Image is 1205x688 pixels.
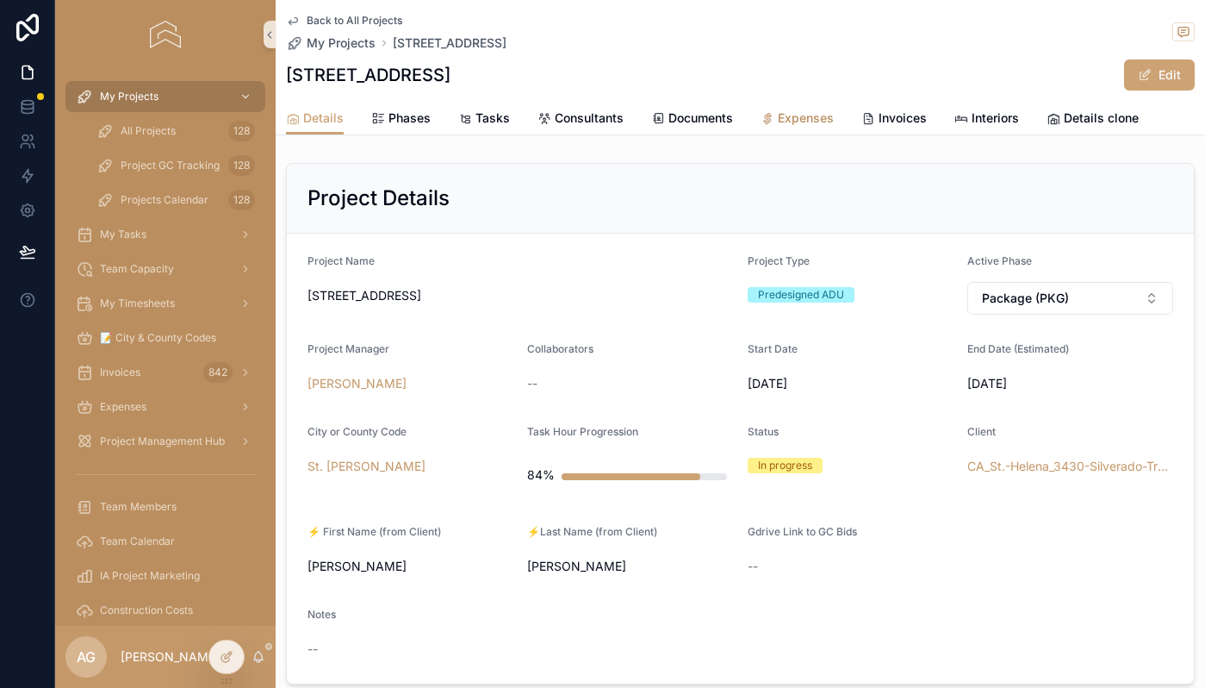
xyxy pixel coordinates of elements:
[967,375,1173,392] span: [DATE]
[65,81,265,112] a: My Projects
[758,458,812,473] div: In progress
[150,21,180,48] img: App logo
[748,342,798,355] span: Start Date
[65,595,265,626] a: Construction Costs
[967,342,1069,355] span: End Date (Estimated)
[388,109,431,127] span: Phases
[86,116,265,147] a: All Projects128
[307,558,513,575] span: [PERSON_NAME]
[100,228,146,241] span: My Tasks
[100,366,140,379] span: Invoices
[100,535,175,548] span: Team Calendar
[982,290,1069,307] span: Package (PKG)
[100,400,146,414] span: Expenses
[967,254,1032,267] span: Active Phase
[748,425,779,438] span: Status
[286,63,450,87] h1: [STREET_ADDRESS]
[475,109,510,127] span: Tasks
[748,375,953,392] span: [DATE]
[1064,109,1139,127] span: Details clone
[307,185,450,212] h2: Project Details
[778,109,834,127] span: Expenses
[1124,59,1195,91] button: Edit
[65,526,265,557] a: Team Calendar
[555,109,624,127] span: Consultants
[65,253,265,285] a: Team Capacity
[307,608,336,621] span: Notes
[121,159,220,172] span: Project GC Tracking
[748,525,857,538] span: Gdrive Link to GC Bids
[527,342,593,355] span: Collaborators
[121,648,220,666] p: [PERSON_NAME]
[286,34,376,52] a: My Projects
[228,121,255,141] div: 128
[879,109,927,127] span: Invoices
[303,109,344,127] span: Details
[748,558,758,575] span: --
[972,109,1019,127] span: Interiors
[307,425,407,438] span: City or County Code
[100,331,216,345] span: 📝 City & County Codes
[307,254,375,267] span: Project Name
[527,458,555,492] div: 84%
[65,357,265,388] a: Invoices842
[371,103,431,137] a: Phases
[761,103,834,137] a: Expenses
[307,375,407,392] a: [PERSON_NAME]
[86,150,265,181] a: Project GC Tracking128
[307,342,389,355] span: Project Manager
[65,322,265,353] a: 📝 City & County Codes
[527,375,537,392] span: --
[65,219,265,250] a: My Tasks
[100,569,200,583] span: IA Project Marketing
[307,525,441,538] span: ⚡️ First Name (from Client)
[55,69,276,626] div: scrollable content
[65,491,265,522] a: Team Members
[527,525,657,538] span: ⚡️Last Name (from Client)
[86,185,265,216] a: Projects Calendar128
[954,103,1019,137] a: Interiors
[100,435,225,448] span: Project Management Hub
[100,604,193,617] span: Construction Costs
[65,426,265,457] a: Project Management Hub
[100,297,175,310] span: My Timesheets
[1047,103,1139,137] a: Details clone
[527,425,638,438] span: Task Hour Progression
[527,558,733,575] span: [PERSON_NAME]
[203,362,233,383] div: 842
[100,262,174,276] span: Team Capacity
[77,647,96,667] span: AG
[307,458,425,475] a: St. [PERSON_NAME]
[967,458,1173,475] a: CA_St.-Helena_3430-Silverado-Trail-North_Michele-[PERSON_NAME]
[286,14,402,28] a: Back to All Projects
[967,425,996,438] span: Client
[393,34,506,52] a: [STREET_ADDRESS]
[65,560,265,591] a: IA Project Marketing
[668,109,733,127] span: Documents
[100,500,177,514] span: Team Members
[861,103,927,137] a: Invoices
[458,103,510,137] a: Tasks
[307,14,402,28] span: Back to All Projects
[228,190,255,210] div: 128
[651,103,733,137] a: Documents
[65,391,265,422] a: Expenses
[65,288,265,319] a: My Timesheets
[121,124,176,138] span: All Projects
[307,641,318,658] span: --
[307,287,734,304] span: [STREET_ADDRESS]
[967,282,1173,315] button: Select Button
[228,155,255,176] div: 128
[307,34,376,52] span: My Projects
[100,90,158,103] span: My Projects
[748,254,810,267] span: Project Type
[758,287,844,303] div: Predesigned ADU
[121,193,208,207] span: Projects Calendar
[286,103,344,135] a: Details
[537,103,624,137] a: Consultants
